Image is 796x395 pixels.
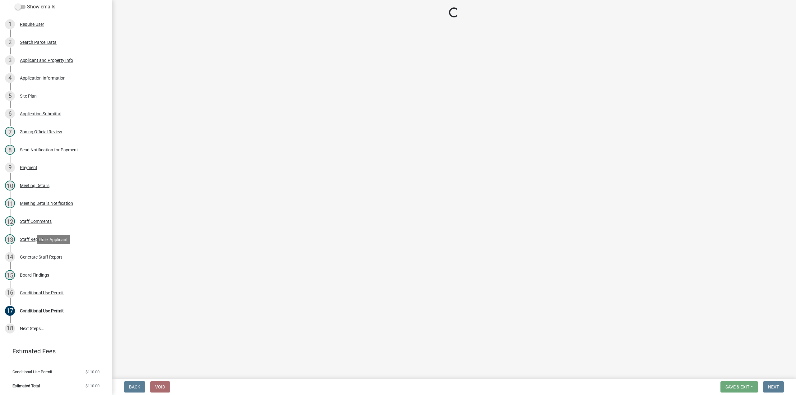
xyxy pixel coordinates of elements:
[20,76,66,80] div: Application Information
[86,384,99,388] span: $110.00
[5,270,15,280] div: 15
[5,252,15,262] div: 14
[20,273,49,277] div: Board Findings
[20,130,62,134] div: Zoning Official Review
[20,201,73,205] div: Meeting Details Notification
[129,384,140,389] span: Back
[5,288,15,298] div: 16
[37,235,70,244] div: Role: Applicant
[5,306,15,316] div: 17
[5,216,15,226] div: 12
[5,19,15,29] div: 1
[20,58,73,62] div: Applicant and Property Info
[763,381,784,393] button: Next
[20,112,61,116] div: Application Submittal
[150,381,170,393] button: Void
[20,237,44,241] div: Staff Report
[20,219,52,223] div: Staff Comments
[20,40,57,44] div: Search Parcel Data
[5,345,102,357] a: Estimated Fees
[20,291,64,295] div: Conditional Use Permit
[768,384,779,389] span: Next
[725,384,749,389] span: Save & Exit
[720,381,758,393] button: Save & Exit
[20,22,44,26] div: Require User
[20,165,37,170] div: Payment
[5,109,15,119] div: 6
[86,370,99,374] span: $110.00
[20,94,37,98] div: Site Plan
[5,55,15,65] div: 3
[5,127,15,137] div: 7
[12,370,52,374] span: Conditional Use Permit
[5,234,15,244] div: 13
[5,73,15,83] div: 4
[15,3,55,11] label: Show emails
[5,181,15,191] div: 10
[5,145,15,155] div: 8
[5,37,15,47] div: 2
[5,198,15,208] div: 11
[20,183,49,188] div: Meeting Details
[5,91,15,101] div: 5
[20,148,78,152] div: Send Notification for Payment
[5,163,15,172] div: 9
[124,381,145,393] button: Back
[20,255,62,259] div: Generate Staff Report
[12,384,40,388] span: Estimated Total
[20,309,64,313] div: Conditional Use Permit
[5,324,15,333] div: 18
